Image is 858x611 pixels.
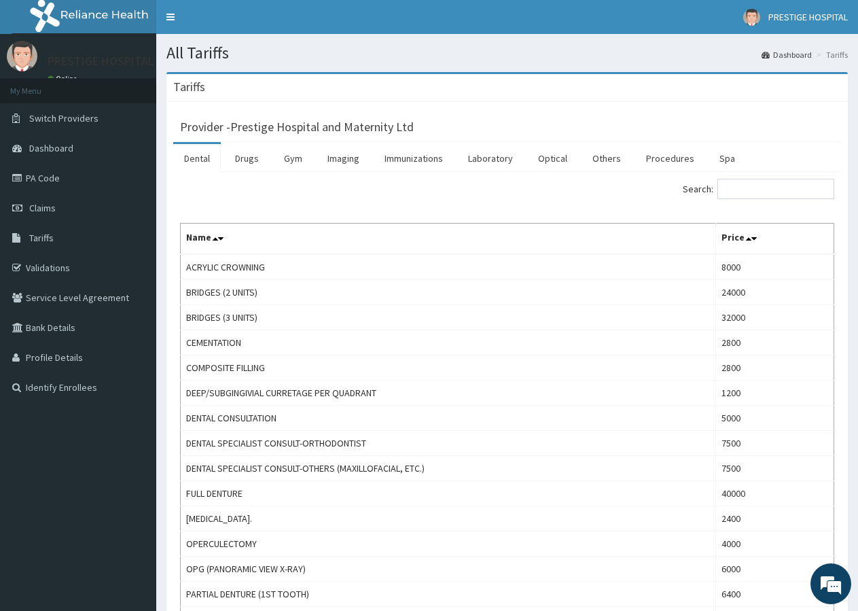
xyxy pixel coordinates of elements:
[717,179,834,199] input: Search:
[48,74,80,84] a: Online
[181,254,716,280] td: ACRYLIC CROWNING
[716,456,834,481] td: 7500
[374,144,454,173] a: Immunizations
[181,305,716,330] td: BRIDGES (3 UNITS)
[48,55,154,67] p: PRESTIGE HOSPITAL
[181,456,716,481] td: DENTAL SPECIALIST CONSULT-OTHERS (MAXILLOFACIAL, ETC.)
[29,112,99,124] span: Switch Providers
[582,144,632,173] a: Others
[166,44,848,62] h1: All Tariffs
[716,280,834,305] td: 24000
[716,330,834,355] td: 2800
[181,582,716,607] td: PARTIAL DENTURE (1ST TOOTH)
[181,406,716,431] td: DENTAL CONSULTATION
[716,355,834,381] td: 2800
[813,49,848,60] li: Tariffs
[716,506,834,531] td: 2400
[29,232,54,244] span: Tariffs
[716,557,834,582] td: 6000
[709,144,746,173] a: Spa
[716,406,834,431] td: 5000
[762,49,812,60] a: Dashboard
[716,381,834,406] td: 1200
[181,330,716,355] td: CEMENTATION
[181,481,716,506] td: FULL DENTURE
[716,531,834,557] td: 4000
[224,144,270,173] a: Drugs
[716,254,834,280] td: 8000
[29,142,73,154] span: Dashboard
[716,305,834,330] td: 32000
[273,144,313,173] a: Gym
[181,557,716,582] td: OPG (PANORAMIC VIEW X-RAY)
[716,224,834,255] th: Price
[29,202,56,214] span: Claims
[716,481,834,506] td: 40000
[181,431,716,456] td: DENTAL SPECIALIST CONSULT-ORTHODONTIST
[181,280,716,305] td: BRIDGES (2 UNITS)
[716,431,834,456] td: 7500
[181,381,716,406] td: DEEP/SUBGINGIVIAL CURRETAGE PER QUADRANT
[181,506,716,531] td: [MEDICAL_DATA].
[173,81,205,93] h3: Tariffs
[716,582,834,607] td: 6400
[527,144,578,173] a: Optical
[181,531,716,557] td: OPERCULECTOMY
[317,144,370,173] a: Imaging
[683,179,834,199] label: Search:
[173,144,221,173] a: Dental
[635,144,705,173] a: Procedures
[181,224,716,255] th: Name
[180,121,414,133] h3: Provider - Prestige Hospital and Maternity Ltd
[181,355,716,381] td: COMPOSITE FILLING
[768,11,848,23] span: PRESTIGE HOSPITAL
[7,41,37,71] img: User Image
[743,9,760,26] img: User Image
[457,144,524,173] a: Laboratory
